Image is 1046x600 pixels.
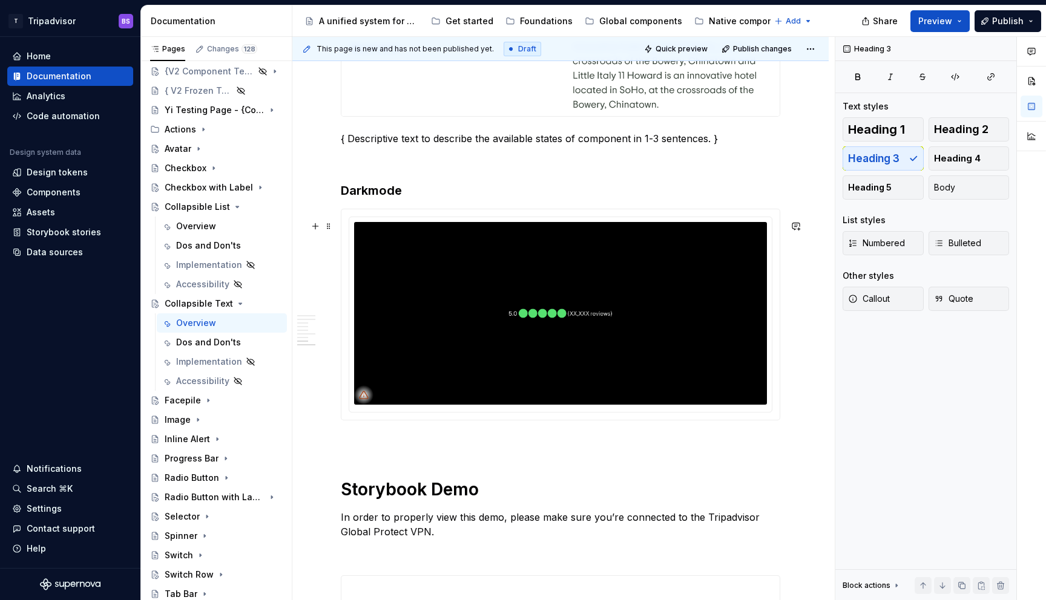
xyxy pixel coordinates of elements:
[165,181,253,194] div: Checkbox with Label
[2,8,138,34] button: TTripadvisorBS
[843,214,886,226] div: List styles
[843,577,901,594] div: Block actions
[165,452,219,465] div: Progress Bar
[10,148,81,157] div: Design system data
[929,146,1010,171] button: Heading 4
[165,472,219,484] div: Radio Button
[28,15,76,27] div: Tripadvisor
[848,123,905,135] span: Heading 1
[165,549,193,561] div: Switch
[934,123,988,135] span: Heading 2
[27,70,91,82] div: Documentation
[7,479,133,498] button: Search ⌘K
[27,110,100,122] div: Code automation
[27,166,88,178] div: Design tokens
[176,336,241,348] div: Dos and Don'ts
[843,231,924,255] button: Numbered
[580,11,687,31] a: Global components
[157,352,287,371] a: Implementation
[718,41,797,57] button: Publish changes
[157,275,287,294] a: Accessibility
[27,186,81,198] div: Components
[873,15,898,27] span: Share
[165,569,214,581] div: Switch Row
[934,152,981,165] span: Heading 4
[7,539,133,558] button: Help
[157,217,287,236] a: Overview
[341,510,780,539] p: In order to properly view this demo, please make sure you’re connected to the Tripadvisor Global ...
[157,313,287,333] a: Overview
[145,546,287,565] a: Switch
[7,183,133,202] a: Components
[165,104,265,116] div: Yi Testing Page - {Component Template V2}
[157,255,287,275] a: Implementation
[157,371,287,391] a: Accessibility
[7,47,133,66] a: Home
[145,197,287,217] a: Collapsible List
[929,117,1010,142] button: Heading 2
[207,44,257,54] div: Changes
[165,85,232,97] div: { V2 Frozen Template }
[7,243,133,262] a: Data sources
[7,499,133,518] a: Settings
[8,14,23,28] div: T
[145,100,287,120] a: Yi Testing Page - {Component Template V2}
[165,491,265,503] div: Radio Button with Label
[176,259,242,271] div: Implementation
[27,226,101,238] div: Storybook stories
[145,62,287,81] a: {V2 Component Template}
[176,356,242,368] div: Implementation
[733,44,792,54] span: Publish changes
[843,287,924,311] button: Callout
[341,478,780,500] h1: Storybook Demo
[145,565,287,584] a: Switch Row
[165,588,197,600] div: Tab Bar
[165,298,233,310] div: Collapsible Text
[157,333,287,352] a: Dos and Don'ts
[7,106,133,126] a: Code automation
[518,44,536,54] span: Draft
[300,9,768,33] div: Page tree
[848,237,905,249] span: Numbered
[317,44,494,54] span: This page is new and has not been published yet.
[145,410,287,429] a: Image
[300,11,424,31] a: A unified system for every journey.
[145,178,287,197] a: Checkbox with Label
[40,578,100,590] svg: Supernova Logo
[145,487,287,507] a: Radio Button with Label
[7,163,133,182] a: Design tokens
[145,391,287,410] a: Facepile
[151,15,287,27] div: Documentation
[929,175,1010,200] button: Body
[848,293,890,305] span: Callout
[848,181,892,194] span: Heading 5
[7,459,133,478] button: Notifications
[176,375,229,387] div: Accessibility
[165,201,230,213] div: Collapsible List
[165,394,201,406] div: Facepile
[918,15,952,27] span: Preview
[145,294,287,313] a: Collapsible Text
[7,519,133,538] button: Contact support
[150,44,185,54] div: Pages
[145,449,287,468] a: Progress Bar
[165,414,191,426] div: Image
[27,483,73,495] div: Search ⌘K
[656,44,708,54] span: Quick preview
[145,120,287,139] div: Actions
[855,10,906,32] button: Share
[934,181,955,194] span: Body
[165,123,196,135] div: Actions
[27,543,46,555] div: Help
[934,293,973,305] span: Quote
[934,237,981,249] span: Bulleted
[843,100,889,112] div: Text styles
[165,433,210,445] div: Inline Alert
[27,463,82,475] div: Notifications
[843,117,924,142] button: Heading 1
[145,526,287,546] a: Spinner
[929,231,1010,255] button: Bulleted
[992,15,1024,27] span: Publish
[27,246,83,258] div: Data sources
